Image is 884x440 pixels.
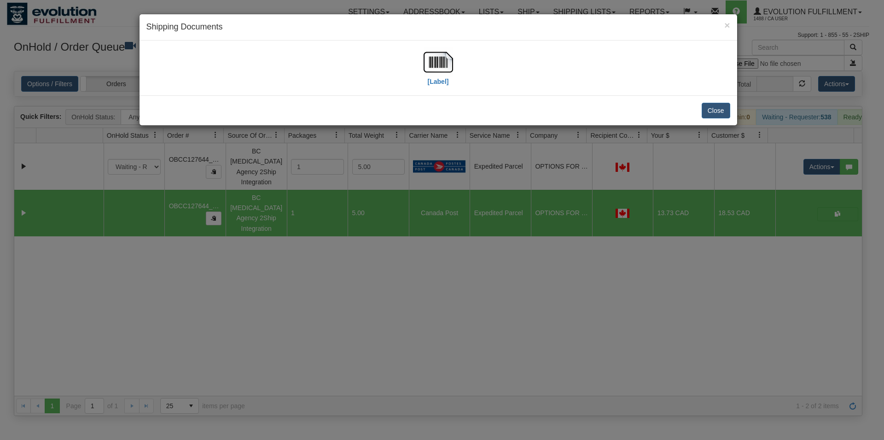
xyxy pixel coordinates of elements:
[428,77,449,86] label: [Label]
[424,58,453,85] a: [Label]
[702,103,730,118] button: Close
[724,20,730,30] span: ×
[724,20,730,30] button: Close
[146,21,730,33] h4: Shipping Documents
[424,47,453,77] img: barcode.jpg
